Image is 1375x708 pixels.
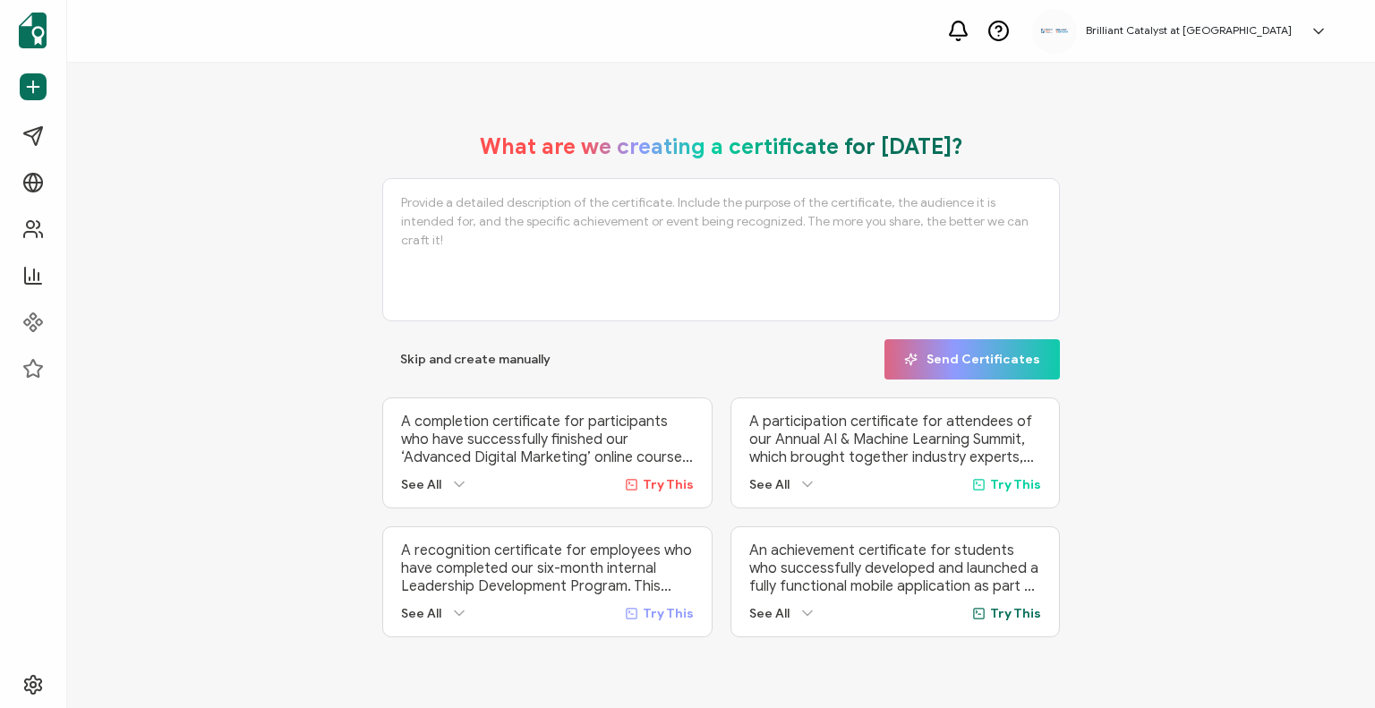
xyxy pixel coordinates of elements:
[904,353,1040,366] span: Send Certificates
[480,133,963,160] h1: What are we creating a certificate for [DATE]?
[749,477,790,492] span: See All
[1086,24,1292,37] h5: Brilliant Catalyst at [GEOGRAPHIC_DATA]
[401,542,693,595] p: A recognition certificate for employees who have completed our six-month internal Leadership Deve...
[749,413,1041,466] p: A participation certificate for attendees of our Annual AI & Machine Learning Summit, which broug...
[643,477,694,492] span: Try This
[749,542,1041,595] p: An achievement certificate for students who successfully developed and launched a fully functiona...
[1041,29,1068,33] img: 28e2a37b-4c56-497c-92cd-8aa147a594b9.png
[382,339,568,380] button: Skip and create manually
[749,606,790,621] span: See All
[401,606,441,621] span: See All
[990,477,1041,492] span: Try This
[400,354,551,366] span: Skip and create manually
[19,13,47,48] img: sertifier-logomark-colored.svg
[990,606,1041,621] span: Try This
[401,413,693,466] p: A completion certificate for participants who have successfully finished our ‘Advanced Digital Ma...
[643,606,694,621] span: Try This
[884,339,1060,380] button: Send Certificates
[401,477,441,492] span: See All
